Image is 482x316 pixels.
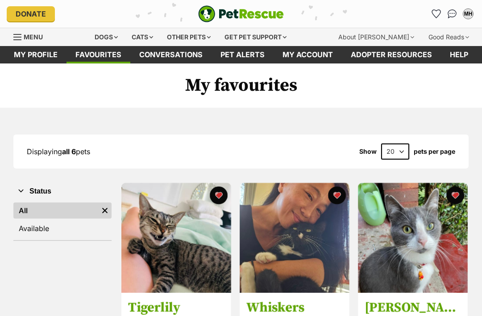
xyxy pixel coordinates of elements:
a: Adopter resources [342,46,441,63]
div: Good Reads [422,28,475,46]
img: Sasha [358,183,468,293]
button: favourite [210,186,228,204]
a: Donate [7,6,55,21]
div: Get pet support [218,28,293,46]
div: MH [464,9,473,18]
a: PetRescue [198,5,284,22]
a: All [13,202,98,219]
a: Favourites [429,7,443,21]
img: logo-e224e6f780fb5917bec1dbf3a21bbac754714ae5b6737aabdf751b685950b380.svg [198,5,284,22]
a: conversations [130,46,212,63]
div: Dogs [88,28,124,46]
div: Cats [125,28,159,46]
a: My account [274,46,342,63]
button: favourite [328,186,346,204]
ul: Account quick links [429,7,475,21]
span: Menu [24,33,43,41]
a: Conversations [445,7,459,21]
img: chat-41dd97257d64d25036548639549fe6c8038ab92f7586957e7f3b1b290dea8141.svg [448,9,457,18]
label: pets per page [414,148,455,155]
a: My profile [5,46,66,63]
a: Favourites [66,46,130,63]
strong: all 6 [62,147,76,156]
a: Remove filter [98,202,112,219]
a: Available [13,220,112,236]
button: My account [461,7,475,21]
img: Whiskers [240,183,349,293]
a: Pet alerts [212,46,274,63]
a: Help [441,46,477,63]
button: favourite [446,186,464,204]
div: About [PERSON_NAME] [332,28,420,46]
div: Other pets [161,28,217,46]
span: Show [359,148,377,155]
img: Tigerlily [121,183,231,293]
span: Displaying pets [27,147,90,156]
a: Menu [13,28,49,44]
button: Status [13,185,112,197]
div: Status [13,201,112,240]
